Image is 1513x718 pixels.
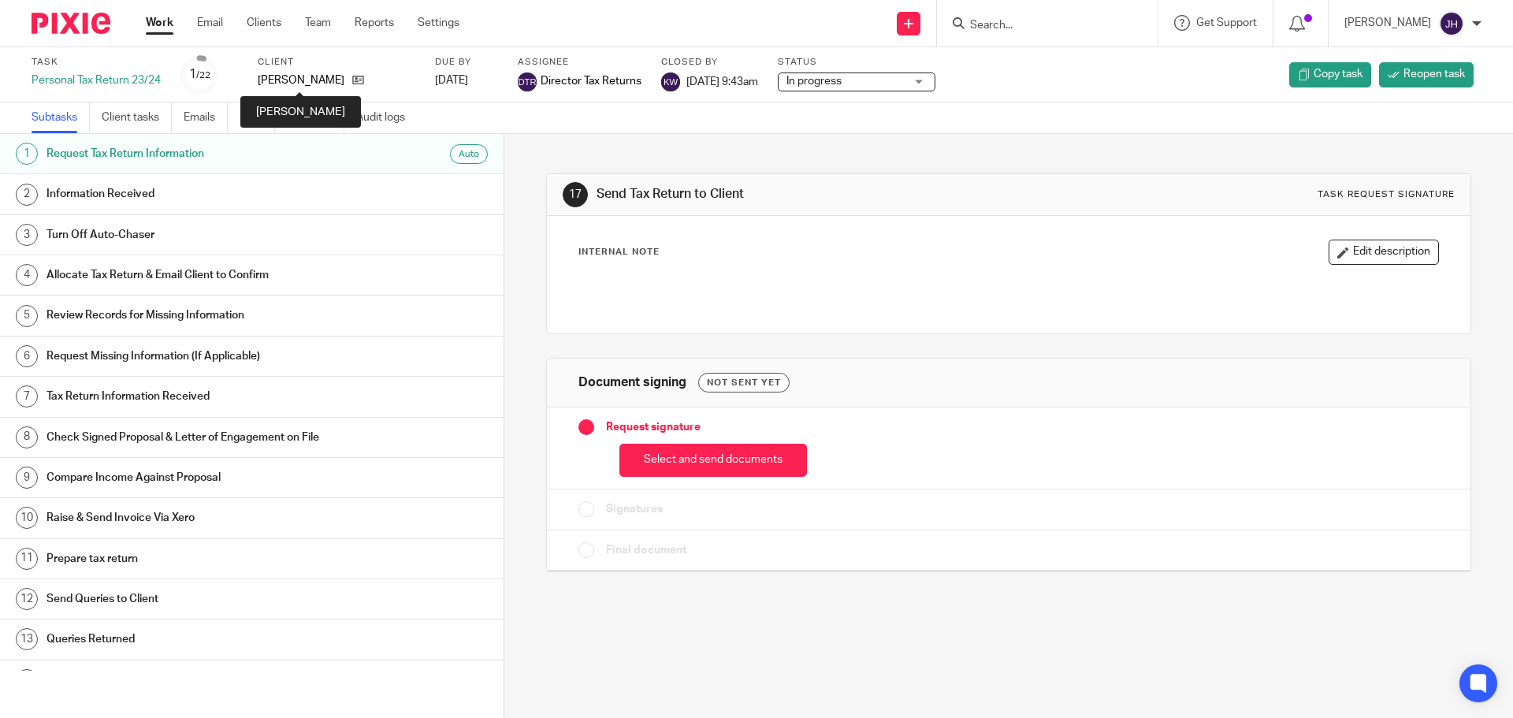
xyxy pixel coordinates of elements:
[46,668,341,692] h1: Complete Tax Return
[786,76,842,87] span: In progress
[435,73,498,88] div: [DATE]
[184,102,228,133] a: Emails
[46,142,341,166] h1: Request Tax Return Information
[32,13,110,34] img: Pixie
[418,15,459,31] a: Settings
[258,56,415,69] label: Client
[16,264,38,286] div: 4
[1318,188,1455,201] div: Task request signature
[46,223,341,247] h1: Turn Off Auto-Chaser
[541,73,641,89] span: Director Tax Returns
[197,15,223,31] a: Email
[46,263,341,287] h1: Allocate Tax Return & Email Client to Confirm
[606,542,686,558] span: Final document
[189,65,210,84] div: 1
[46,303,341,327] h1: Review Records for Missing Information
[518,73,537,91] img: svg%3E
[16,507,38,529] div: 10
[46,344,341,368] h1: Request Missing Information (If Applicable)
[16,588,38,610] div: 12
[968,19,1110,33] input: Search
[563,182,588,207] div: 17
[606,419,701,435] span: Request signature
[16,467,38,489] div: 9
[46,426,341,449] h1: Check Signed Proposal & Letter of Engagement on File
[355,15,394,31] a: Reports
[450,144,488,164] div: Auto
[606,501,663,517] span: Signatures
[619,444,807,478] button: Select and send documents
[287,102,344,133] a: Notes (0)
[240,102,275,133] a: Files
[146,15,173,31] a: Work
[16,305,38,327] div: 5
[258,73,344,88] p: [PERSON_NAME]
[1329,240,1439,265] button: Edit description
[305,15,331,31] a: Team
[16,345,38,367] div: 6
[1379,62,1474,87] a: Reopen task
[46,506,341,530] h1: Raise & Send Invoice Via Xero
[1344,15,1431,31] p: [PERSON_NAME]
[16,426,38,448] div: 8
[46,547,341,571] h1: Prepare tax return
[16,224,38,246] div: 3
[778,56,935,69] label: Status
[1196,17,1257,28] span: Get Support
[661,73,680,91] img: svg%3E
[16,548,38,570] div: 11
[102,102,172,133] a: Client tasks
[196,71,210,80] small: /22
[661,56,758,69] label: Closed by
[1403,66,1465,82] span: Reopen task
[46,385,341,408] h1: Tax Return Information Received
[32,102,90,133] a: Subtasks
[16,143,38,165] div: 1
[1289,62,1371,87] a: Copy task
[356,102,417,133] a: Audit logs
[46,466,341,489] h1: Compare Income Against Proposal
[16,628,38,650] div: 13
[32,73,161,88] div: Personal Tax Return 23/24
[16,669,38,691] div: 14
[247,15,281,31] a: Clients
[518,56,641,69] label: Assignee
[16,184,38,206] div: 2
[46,587,341,611] h1: Send Queries to Client
[435,56,498,69] label: Due by
[32,56,161,69] label: Task
[578,374,686,391] h1: Document signing
[578,246,660,259] p: Internal Note
[1314,66,1362,82] span: Copy task
[46,627,341,651] h1: Queries Returned
[1439,11,1464,36] img: svg%3E
[46,182,341,206] h1: Information Received
[597,186,1043,203] h1: Send Tax Return to Client
[686,76,758,87] span: [DATE] 9:43am
[698,373,790,392] div: Not sent yet
[16,385,38,407] div: 7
